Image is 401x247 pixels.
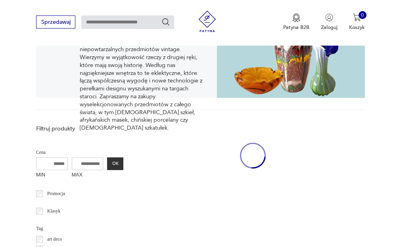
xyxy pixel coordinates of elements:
[47,236,62,243] p: art deco
[36,149,124,157] p: Cena
[194,11,221,32] img: Patyna - sklep z meblami i dekoracjami vintage
[161,17,170,26] button: Szukaj
[325,13,333,21] img: Ikonka użytkownika
[36,170,68,181] label: MIN
[283,13,309,31] button: Patyna B2B
[36,225,124,233] p: Tag
[349,13,365,31] button: 0Koszyk
[36,20,75,25] a: Sprzedawaj
[240,121,266,190] div: oval-loading
[36,125,124,133] p: Filtruj produkty
[47,207,60,215] p: Klasyk
[321,24,338,31] p: Zaloguj
[349,24,365,31] p: Koszyk
[283,13,309,31] a: Ikona medaluPatyna B2B
[72,170,104,181] label: MAX
[359,11,366,19] div: 0
[47,190,65,198] p: Promocja
[292,13,300,22] img: Ikona medalu
[321,13,338,31] button: Zaloguj
[107,157,123,170] button: OK
[283,24,309,31] p: Patyna B2B
[80,38,205,132] p: LosColores powstało z pasji do designu, sztuki i niepowtarzalnych przedmiotów vintage. Wierzymy w...
[36,15,75,29] button: Sprzedawaj
[353,13,361,21] img: Ikona koszyka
